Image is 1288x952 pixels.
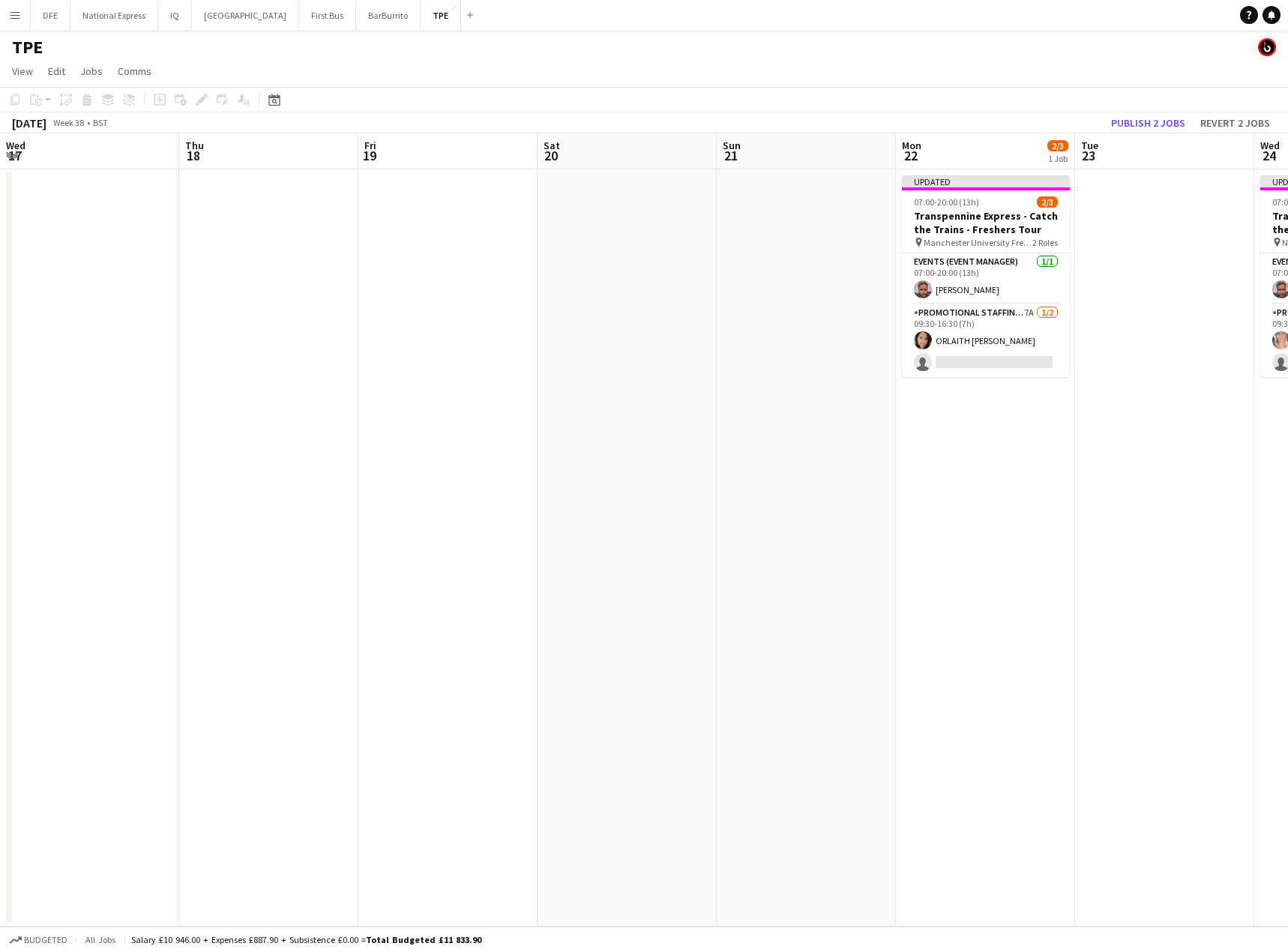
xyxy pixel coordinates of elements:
[183,147,204,164] span: 18
[902,253,1070,304] app-card-role: Events (Event Manager)1/107:00-20:00 (13h)[PERSON_NAME]
[1194,113,1276,133] button: Revert 2 jobs
[421,1,461,30] button: TPE
[112,61,157,81] a: Comms
[1079,147,1098,164] span: 23
[1048,153,1068,164] div: 1 Job
[185,139,204,152] span: Thu
[364,139,376,152] span: Fri
[118,64,151,78] span: Comms
[1105,113,1191,133] button: Publish 2 jobs
[544,139,560,152] span: Sat
[1047,140,1068,151] span: 2/3
[299,1,356,30] button: First Bus
[70,1,158,30] button: National Express
[924,237,1032,248] span: Manchester University Freshers Fair
[914,196,979,208] span: 07:00-20:00 (13h)
[902,175,1070,187] div: Updated
[1260,139,1280,152] span: Wed
[93,117,108,128] div: BST
[42,61,71,81] a: Edit
[49,117,87,128] span: Week 38
[1032,237,1058,248] span: 2 Roles
[902,175,1070,377] app-job-card: Updated07:00-20:00 (13h)2/3Transpennine Express - Catch the Trains - Freshers Tour Manchester Uni...
[4,147,25,164] span: 17
[12,64,33,78] span: View
[1081,139,1098,152] span: Tue
[31,1,70,30] button: DFE
[362,147,376,164] span: 19
[356,1,421,30] button: BarBurrito
[723,139,741,152] span: Sun
[1258,38,1276,56] app-user-avatar: Tim Bodenham
[1037,196,1058,208] span: 2/3
[82,934,118,945] span: All jobs
[12,36,43,58] h1: TPE
[6,61,39,81] a: View
[158,1,192,30] button: IQ
[7,932,70,948] button: Budgeted
[1258,147,1280,164] span: 24
[720,147,741,164] span: 21
[80,64,103,78] span: Jobs
[900,147,921,164] span: 22
[6,139,25,152] span: Wed
[902,209,1070,236] h3: Transpennine Express - Catch the Trains - Freshers Tour
[902,139,921,152] span: Mon
[192,1,299,30] button: [GEOGRAPHIC_DATA]
[131,934,481,945] div: Salary £10 946.00 + Expenses £887.90 + Subsistence £0.00 =
[74,61,109,81] a: Jobs
[902,304,1070,377] app-card-role: Promotional Staffing (Brand Ambassadors)7A1/209:30-16:30 (7h)ORLAITH [PERSON_NAME]
[541,147,560,164] span: 20
[12,115,46,130] div: [DATE]
[48,64,65,78] span: Edit
[366,934,481,945] span: Total Budgeted £11 833.90
[24,935,67,945] span: Budgeted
